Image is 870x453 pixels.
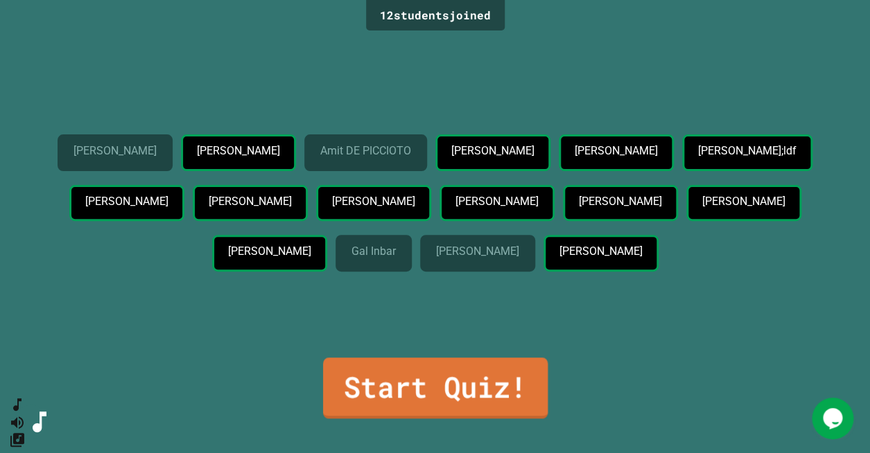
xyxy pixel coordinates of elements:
button: SpeedDial basic example [9,396,26,414]
p: [PERSON_NAME] [85,195,168,208]
p: Gal Inbar [351,245,395,258]
p: [PERSON_NAME] [575,145,657,157]
a: Start Quiz! [322,357,547,418]
p: Amit DE PICCIOTO [320,145,410,157]
p: [PERSON_NAME] [209,195,291,208]
p: [PERSON_NAME] [332,195,415,208]
p: [PERSON_NAME] [702,195,785,208]
p: [PERSON_NAME] [73,145,156,157]
p: [PERSON_NAME] [228,245,311,258]
p: [PERSON_NAME] [559,245,642,258]
p: [PERSON_NAME] [455,195,538,208]
button: Mute music [9,414,26,431]
p: [PERSON_NAME] [579,195,661,208]
p: [PERSON_NAME] [197,145,279,157]
p: [PERSON_NAME] [451,145,534,157]
p: [PERSON_NAME] [436,245,519,258]
iframe: chat widget [812,398,856,439]
p: [PERSON_NAME];ldf [698,145,796,157]
button: Change Music [9,431,26,448]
